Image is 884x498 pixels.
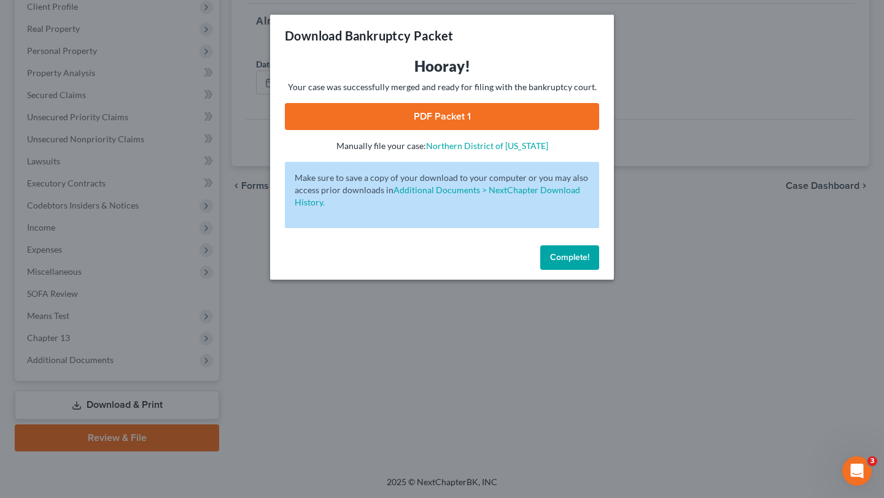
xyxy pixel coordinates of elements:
h3: Download Bankruptcy Packet [285,27,453,44]
span: Complete! [550,252,589,262]
a: Northern District of [US_STATE] [426,140,548,151]
button: Complete! [540,245,599,270]
iframe: Intercom live chat [842,456,872,486]
p: Make sure to save a copy of your download to your computer or you may also access prior downloads in [295,172,589,209]
h3: Hooray! [285,56,599,76]
a: Additional Documents > NextChapter Download History. [295,185,580,207]
p: Manually file your case: [285,140,599,152]
span: 3 [867,456,877,466]
a: PDF Packet 1 [285,103,599,130]
p: Your case was successfully merged and ready for filing with the bankruptcy court. [285,81,599,93]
